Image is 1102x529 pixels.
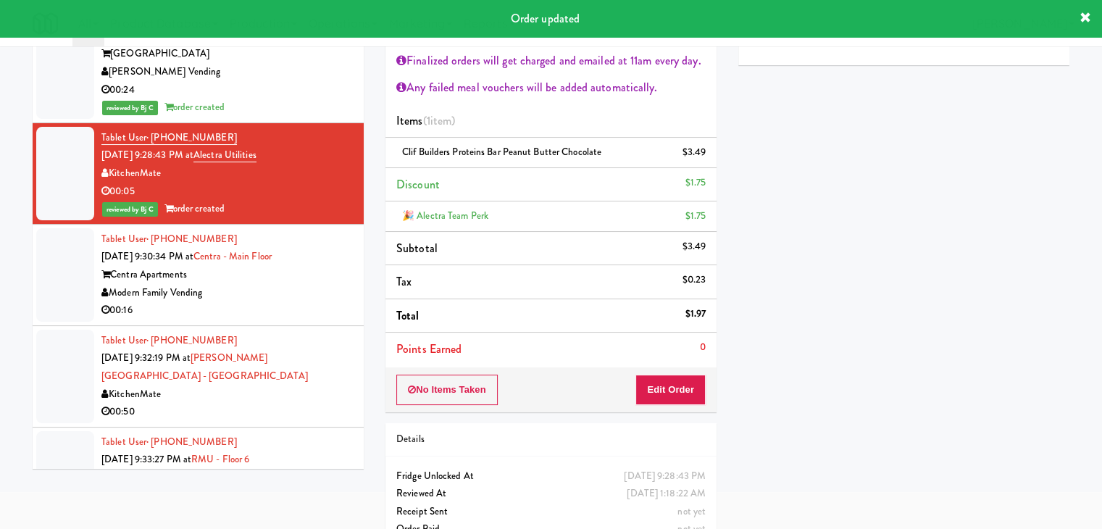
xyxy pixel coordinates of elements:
[101,164,353,183] div: KitchenMate
[101,333,237,347] a: Tablet User· [PHONE_NUMBER]
[423,112,456,129] span: (1 )
[396,273,412,290] span: Tax
[683,238,706,256] div: $3.49
[700,338,706,357] div: 0
[402,145,601,159] span: Clif Builders proteins Bar Peanut Butter Chocolate
[146,333,237,347] span: · [PHONE_NUMBER]
[683,271,706,289] div: $0.23
[101,148,193,162] span: [DATE] 9:28:43 PM at
[101,435,237,449] a: Tablet User· [PHONE_NUMBER]
[402,209,488,222] span: 🎉 Alectra Team Perk
[101,403,353,421] div: 00:50
[101,45,353,63] div: [GEOGRAPHIC_DATA]
[146,232,237,246] span: · [PHONE_NUMBER]
[685,305,706,323] div: $1.97
[396,176,440,193] span: Discount
[101,301,353,320] div: 00:16
[33,428,364,529] li: Tablet User· [PHONE_NUMBER][DATE] 9:33:27 PM atRMU - Floor 6[GEOGRAPHIC_DATA]WarriorVend00:05
[635,375,706,405] button: Edit Order
[33,123,364,225] li: Tablet User· [PHONE_NUMBER][DATE] 9:28:43 PM atAlectra UtilitiesKitchenMate00:05reviewed by Bj Co...
[396,50,706,72] div: Finalized orders will get charged and emailed at 11am every day.
[193,249,272,263] a: Centra - Main Floor
[101,130,237,145] a: Tablet User· [PHONE_NUMBER]
[33,225,364,326] li: Tablet User· [PHONE_NUMBER][DATE] 9:30:34 PM atCentra - Main FloorCentra ApartmentsModern Family ...
[146,130,237,144] span: · [PHONE_NUMBER]
[101,81,353,99] div: 00:24
[685,174,706,192] div: $1.75
[101,351,308,383] a: [PERSON_NAME][GEOGRAPHIC_DATA] - [GEOGRAPHIC_DATA]
[101,183,353,201] div: 00:05
[146,435,237,449] span: · [PHONE_NUMBER]
[396,341,462,357] span: Points Earned
[191,452,249,466] a: RMU - Floor 6
[396,485,706,503] div: Reviewed At
[430,112,451,129] ng-pluralize: item
[101,232,237,246] a: Tablet User· [PHONE_NUMBER]
[101,351,191,365] span: [DATE] 9:32:19 PM at
[33,326,364,428] li: Tablet User· [PHONE_NUMBER][DATE] 9:32:19 PM at[PERSON_NAME][GEOGRAPHIC_DATA] - [GEOGRAPHIC_DATA]...
[33,4,364,123] li: Tablet User· [PHONE_NUMBER][DATE] 9:17:46 PM atLa Plaza - Pantry[GEOGRAPHIC_DATA][PERSON_NAME] Ve...
[101,452,191,466] span: [DATE] 9:33:27 PM at
[164,201,225,215] span: order created
[102,202,158,217] span: reviewed by Bj C
[101,63,353,81] div: [PERSON_NAME] Vending
[396,430,706,449] div: Details
[101,266,353,284] div: Centra Apartments
[193,148,256,162] a: Alectra Utilities
[101,386,353,404] div: KitchenMate
[624,467,706,486] div: [DATE] 9:28:43 PM
[396,77,706,99] div: Any failed meal vouchers will be added automatically.
[396,375,498,405] button: No Items Taken
[627,485,706,503] div: [DATE] 1:18:22 AM
[102,101,158,115] span: reviewed by Bj C
[396,240,438,257] span: Subtotal
[677,504,706,518] span: not yet
[683,143,706,162] div: $3.49
[164,100,225,114] span: order created
[396,307,419,324] span: Total
[396,503,706,521] div: Receipt Sent
[101,249,193,263] span: [DATE] 9:30:34 PM at
[511,10,580,27] span: Order updated
[101,284,353,302] div: Modern Family Vending
[685,207,706,225] div: $1.75
[396,467,706,486] div: Fridge Unlocked At
[101,469,353,487] div: [GEOGRAPHIC_DATA]
[396,112,455,129] span: Items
